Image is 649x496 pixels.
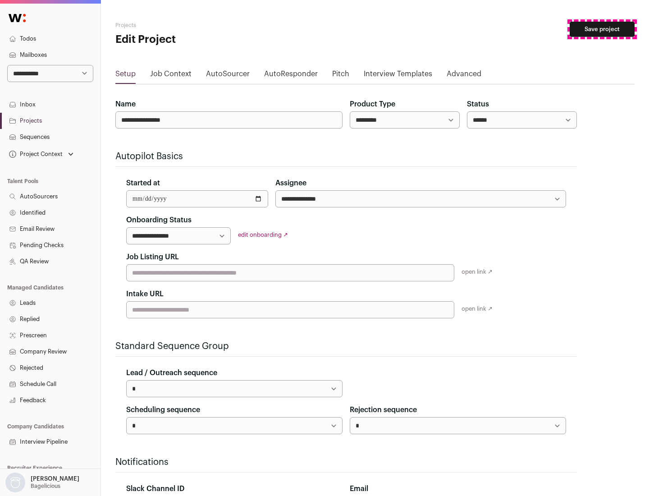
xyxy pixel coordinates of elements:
[350,404,417,415] label: Rejection sequence
[126,483,184,494] label: Slack Channel ID
[115,456,577,468] h2: Notifications
[5,473,25,492] img: nopic.png
[115,99,136,110] label: Name
[115,22,288,29] h2: Projects
[4,473,81,492] button: Open dropdown
[467,99,489,110] label: Status
[126,252,179,262] label: Job Listing URL
[150,69,192,83] a: Job Context
[350,483,566,494] div: Email
[31,475,79,482] p: [PERSON_NAME]
[4,9,31,27] img: Wellfound
[364,69,432,83] a: Interview Templates
[7,151,63,158] div: Project Context
[350,99,395,110] label: Product Type
[275,178,306,188] label: Assignee
[126,289,164,299] label: Intake URL
[238,232,288,238] a: edit onboarding ↗
[31,482,60,490] p: Bagelicious
[126,178,160,188] label: Started at
[332,69,349,83] a: Pitch
[7,148,75,161] button: Open dropdown
[115,150,577,163] h2: Autopilot Basics
[126,215,192,225] label: Onboarding Status
[264,69,318,83] a: AutoResponder
[206,69,250,83] a: AutoSourcer
[115,32,288,47] h1: Edit Project
[115,340,577,353] h2: Standard Sequence Group
[570,22,635,37] button: Save project
[126,367,217,378] label: Lead / Outreach sequence
[115,69,136,83] a: Setup
[447,69,481,83] a: Advanced
[126,404,200,415] label: Scheduling sequence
